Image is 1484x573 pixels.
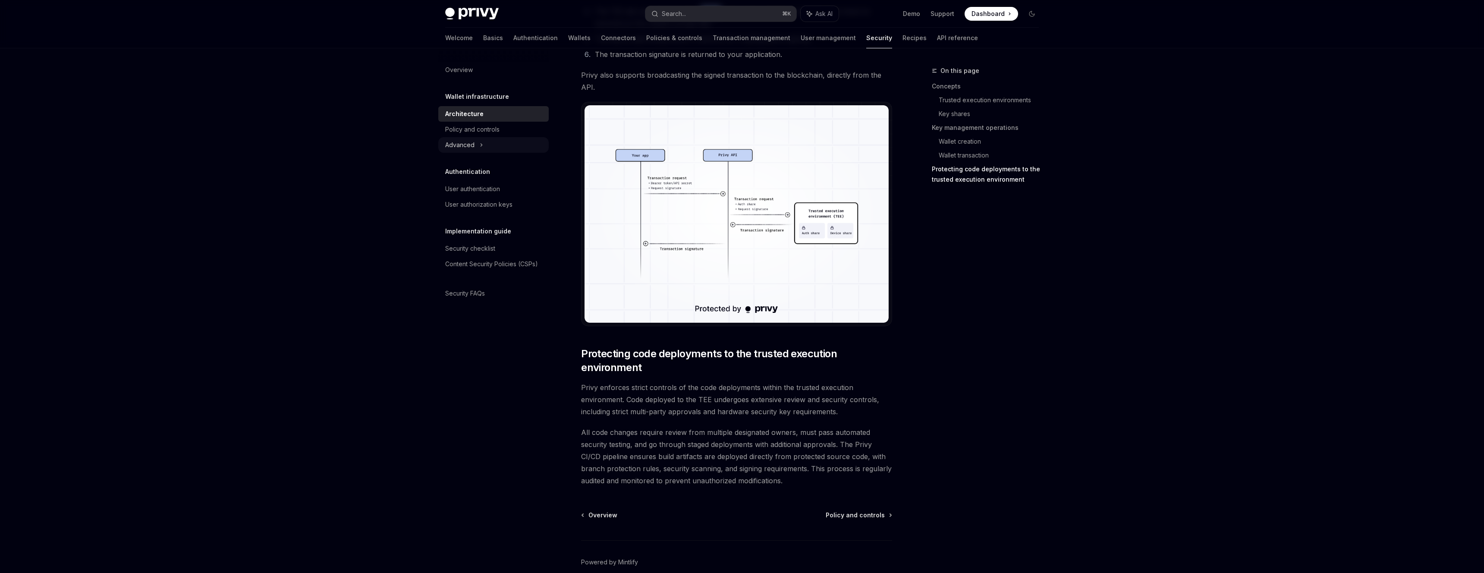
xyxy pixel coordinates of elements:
span: Policy and controls [826,511,885,519]
a: Powered by Mintlify [581,558,638,567]
a: Security [866,28,892,48]
a: Overview [582,511,617,519]
div: Architecture [445,109,484,119]
span: Overview [588,511,617,519]
a: Welcome [445,28,473,48]
h5: Wallet infrastructure [445,91,509,102]
span: ⌘ K [782,10,791,17]
a: Policy and controls [438,122,549,137]
img: Transaction flow [585,105,889,322]
div: Security checklist [445,243,495,254]
a: Concepts [932,79,1046,93]
h5: Implementation guide [445,226,511,236]
span: Privy also supports broadcasting the signed transaction to the blockchain, directly from the API. [581,69,892,93]
span: Privy enforces strict controls of the code deployments within the trusted execution environment. ... [581,381,892,418]
span: On this page [940,66,979,76]
div: Policy and controls [445,124,500,135]
span: All code changes require review from multiple designated owners, must pass automated security tes... [581,426,892,487]
a: Transaction management [713,28,790,48]
div: Advanced [445,140,475,150]
a: Protecting code deployments to the trusted execution environment [932,162,1046,186]
a: Policies & controls [646,28,702,48]
img: dark logo [445,8,499,20]
a: Recipes [902,28,927,48]
a: Policy and controls [826,511,891,519]
a: User authorization keys [438,197,549,212]
a: Security checklist [438,241,549,256]
a: Wallet transaction [939,148,1046,162]
a: Overview [438,62,549,78]
div: User authentication [445,184,500,194]
a: Key management operations [932,121,1046,135]
a: Demo [903,9,920,18]
a: Support [931,9,954,18]
a: Wallets [568,28,591,48]
div: User authorization keys [445,199,512,210]
a: Basics [483,28,503,48]
a: Dashboard [965,7,1018,21]
a: Wallet creation [939,135,1046,148]
a: API reference [937,28,978,48]
span: Dashboard [972,9,1005,18]
h5: Authentication [445,167,490,177]
span: Ask AI [815,9,833,18]
a: Architecture [438,106,549,122]
a: Trusted execution environments [939,93,1046,107]
li: The transaction signature is returned to your application. [592,48,892,60]
a: Authentication [513,28,558,48]
a: Connectors [601,28,636,48]
div: Search... [662,9,686,19]
span: Protecting code deployments to the trusted execution environment [581,347,892,375]
div: Content Security Policies (CSPs) [445,259,538,269]
button: Search...⌘K [645,6,796,22]
a: Security FAQs [438,286,549,301]
a: User authentication [438,181,549,197]
button: Ask AI [801,6,839,22]
a: User management [801,28,856,48]
div: Security FAQs [445,288,485,299]
a: Content Security Policies (CSPs) [438,256,549,272]
a: Key shares [939,107,1046,121]
div: Overview [445,65,473,75]
button: Toggle dark mode [1025,7,1039,21]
